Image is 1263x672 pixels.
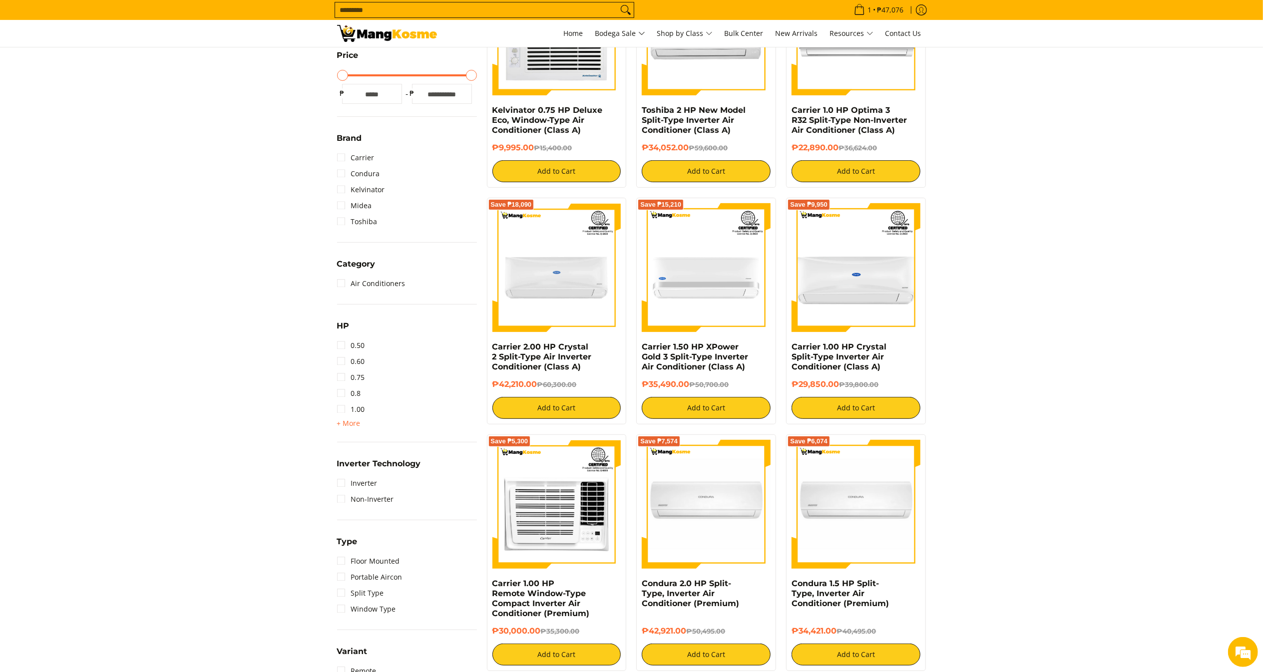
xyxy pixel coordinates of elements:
[885,28,921,38] span: Contact Us
[839,144,877,152] del: ₱36,624.00
[771,20,823,47] a: New Arrivals
[337,322,350,330] span: HP
[337,601,396,617] a: Window Type
[776,28,818,38] span: New Arrivals
[337,166,380,182] a: Condura
[337,214,378,230] a: Toshiba
[337,491,394,507] a: Non-Inverter
[559,20,588,47] a: Home
[830,27,873,40] span: Resources
[492,379,621,389] h6: ₱42,210.00
[652,20,718,47] a: Shop by Class
[657,27,713,40] span: Shop by Class
[491,438,528,444] span: Save ₱5,300
[492,143,621,153] h6: ₱9,995.00
[492,397,621,419] button: Add to Cart
[837,627,876,635] del: ₱40,495.00
[642,203,771,332] img: Carrier 1.50 HP XPower Gold 3 Split-Type Inverter Air Conditioner (Class A)
[689,380,729,388] del: ₱50,700.00
[792,143,920,153] h6: ₱22,890.00
[337,648,368,663] summary: Open
[541,627,580,635] del: ₱35,300.00
[337,553,400,569] a: Floor Mounted
[642,379,771,389] h6: ₱35,490.00
[492,626,621,636] h6: ₱30,000.00
[337,276,406,292] a: Air Conditioners
[337,182,385,198] a: Kelvinator
[537,380,577,388] del: ₱60,300.00
[792,626,920,636] h6: ₱34,421.00
[866,6,873,13] span: 1
[337,88,347,98] span: ₱
[720,20,769,47] a: Bulk Center
[407,88,417,98] span: ₱
[792,105,907,135] a: Carrier 1.0 HP Optima 3 R32 Split-Type Non-Inverter Air Conditioner (Class A)
[792,160,920,182] button: Add to Cart
[642,105,746,135] a: Toshiba 2 HP New Model Split-Type Inverter Air Conditioner (Class A)
[792,440,920,569] img: condura-split-type-inverter-air-conditioner-class-b-full-view-mang-kosme
[492,160,621,182] button: Add to Cart
[337,401,365,417] a: 1.00
[618,2,634,17] button: Search
[825,20,878,47] a: Resources
[876,6,905,13] span: ₱47,076
[725,28,764,38] span: Bulk Center
[492,203,621,332] img: Carrier 2.00 HP Crystal 2 Split-Type Air Inverter Conditioner (Class A)
[839,380,878,388] del: ₱39,800.00
[337,460,421,468] span: Inverter Technology
[792,342,886,371] a: Carrier 1.00 HP Crystal Split-Type Inverter Air Conditioner (Class A)
[337,538,358,546] span: Type
[337,538,358,553] summary: Open
[337,198,372,214] a: Midea
[337,585,384,601] a: Split Type
[337,260,376,268] span: Category
[337,134,362,142] span: Brand
[337,648,368,656] span: Variant
[792,579,889,608] a: Condura 1.5 HP Split-Type, Inverter Air Conditioner (Premium)
[337,337,365,353] a: 0.50
[590,20,650,47] a: Bodega Sale
[792,203,920,332] img: Carrier 1.00 HP Crystal Split-Type Inverter Air Conditioner (Class A)
[492,105,603,135] a: Kelvinator 0.75 HP Deluxe Eco, Window-Type Air Conditioner (Class A)
[642,160,771,182] button: Add to Cart
[851,4,907,15] span: •
[337,134,362,150] summary: Open
[642,342,748,371] a: Carrier 1.50 HP XPower Gold 3 Split-Type Inverter Air Conditioner (Class A)
[792,644,920,666] button: Add to Cart
[642,579,739,608] a: Condura 2.0 HP Split-Type, Inverter Air Conditioner (Premium)
[642,644,771,666] button: Add to Cart
[642,440,771,569] img: condura-split-type-inverter-air-conditioner-class-b-full-view-mang-kosme
[642,143,771,153] h6: ₱34,052.00
[792,379,920,389] h6: ₱29,850.00
[640,438,678,444] span: Save ₱7,574
[790,438,828,444] span: Save ₱6,074
[337,475,378,491] a: Inverter
[337,51,359,59] span: Price
[337,569,403,585] a: Portable Aircon
[492,440,621,569] img: Carrier 1.00 HP Remote Window-Type Compact Inverter Air Conditioner (Premium)
[337,417,361,429] summary: Open
[337,51,359,67] summary: Open
[640,202,681,208] span: Save ₱15,210
[337,369,365,385] a: 0.75
[492,342,592,371] a: Carrier 2.00 HP Crystal 2 Split-Type Air Inverter Conditioner (Class A)
[534,144,572,152] del: ₱15,400.00
[595,27,645,40] span: Bodega Sale
[790,202,828,208] span: Save ₱9,950
[492,644,621,666] button: Add to Cart
[337,353,365,369] a: 0.60
[337,419,361,427] span: + More
[642,397,771,419] button: Add to Cart
[337,150,375,166] a: Carrier
[337,385,361,401] a: 0.8
[337,25,437,42] img: Bodega Sale Aircon l Mang Kosme: Home Appliances Warehouse Sale
[337,260,376,276] summary: Open
[491,202,532,208] span: Save ₱18,090
[686,627,725,635] del: ₱50,495.00
[564,28,583,38] span: Home
[337,322,350,337] summary: Open
[880,20,926,47] a: Contact Us
[447,20,926,47] nav: Main Menu
[792,397,920,419] button: Add to Cart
